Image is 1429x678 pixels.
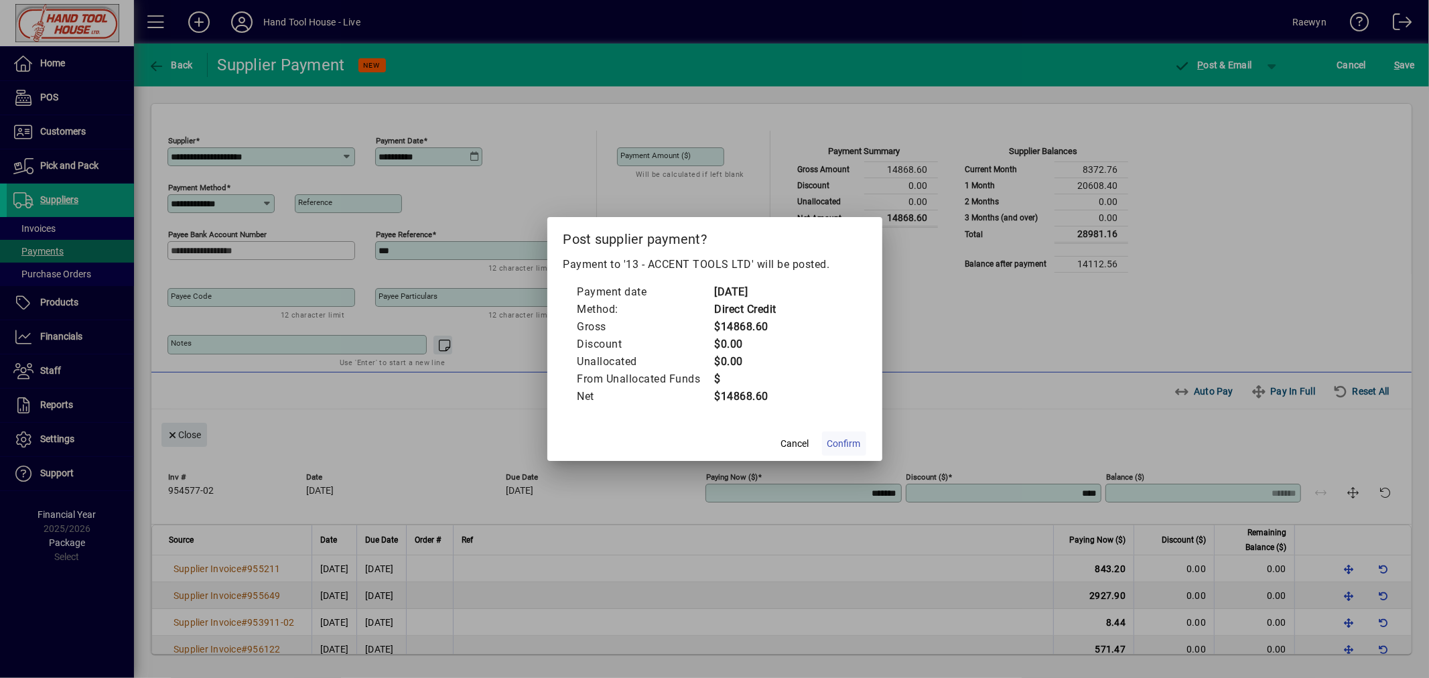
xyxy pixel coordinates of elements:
[577,283,714,301] td: Payment date
[714,318,777,336] td: $14868.60
[577,353,714,370] td: Unallocated
[577,388,714,405] td: Net
[714,388,777,405] td: $14868.60
[774,431,817,456] button: Cancel
[714,336,777,353] td: $0.00
[714,353,777,370] td: $0.00
[577,336,714,353] td: Discount
[714,301,777,318] td: Direct Credit
[781,437,809,451] span: Cancel
[577,370,714,388] td: From Unallocated Funds
[547,217,882,256] h2: Post supplier payment?
[714,283,777,301] td: [DATE]
[563,257,866,273] p: Payment to '13 - ACCENT TOOLS LTD' will be posted.
[822,431,866,456] button: Confirm
[827,437,861,451] span: Confirm
[577,301,714,318] td: Method:
[714,370,777,388] td: $
[577,318,714,336] td: Gross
